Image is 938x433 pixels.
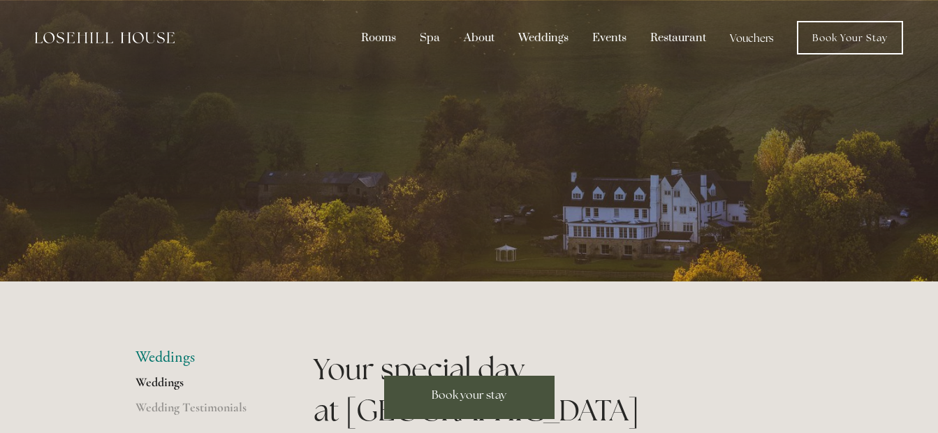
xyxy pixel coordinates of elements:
div: About [453,24,505,51]
a: Book your stay [384,376,555,419]
a: Weddings [135,374,269,399]
a: Vouchers [719,24,784,51]
span: Book your stay [432,388,506,402]
div: Spa [409,24,450,51]
a: Book Your Stay [797,21,903,54]
div: Restaurant [640,24,717,51]
div: Events [582,24,637,51]
li: Weddings [135,348,269,367]
h1: Your special day at [GEOGRAPHIC_DATA] [314,348,803,431]
img: Losehill House [35,32,175,43]
div: Weddings [508,24,579,51]
div: Rooms [351,24,406,51]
